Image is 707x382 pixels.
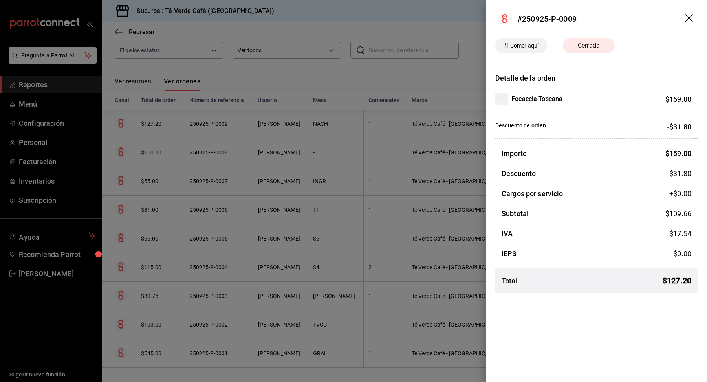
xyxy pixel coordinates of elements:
span: $ 159.00 [665,149,691,158]
p: Descuento de orden [495,121,546,132]
h3: Detalle de la orden [495,73,698,83]
h3: Subtotal [502,208,529,219]
span: $ 127.20 [663,275,691,286]
span: $ 0.00 [673,250,691,258]
h3: Descuento [502,168,536,179]
span: $ 17.54 [669,230,691,238]
span: $ 159.00 [665,95,691,103]
span: -$31.80 [667,168,691,179]
span: Cerrada [573,41,604,50]
h3: Importe [502,148,527,159]
div: #250925-P-0009 [517,13,577,25]
h3: Cargos por servicio [502,188,563,199]
h3: IVA [502,228,513,239]
span: 1 [495,94,508,104]
span: Comer aquí [507,42,542,50]
button: drag [685,14,694,24]
span: +$ 0.00 [669,188,691,199]
span: $ 109.66 [665,209,691,218]
h4: Focaccia Toscana [511,94,562,104]
h3: Total [502,275,518,286]
p: -$31.80 [667,121,691,132]
h3: IEPS [502,248,517,259]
